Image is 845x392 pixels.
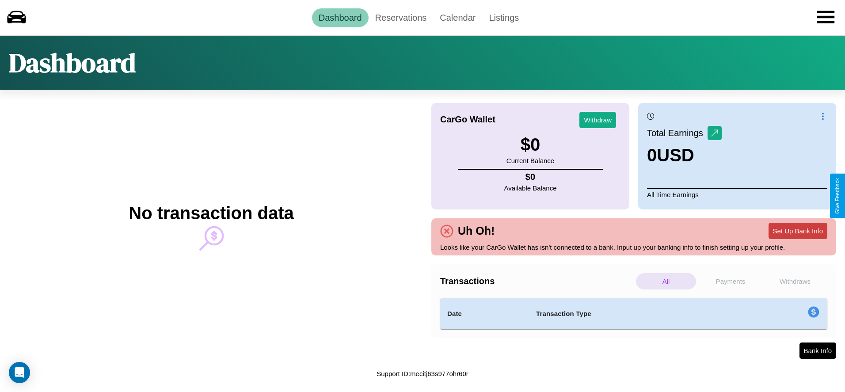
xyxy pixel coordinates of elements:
[504,172,557,182] h4: $ 0
[536,308,736,319] h4: Transaction Type
[834,178,841,214] div: Give Feedback
[129,203,293,223] h2: No transaction data
[647,145,722,165] h3: 0 USD
[453,225,499,237] h4: Uh Oh!
[799,343,836,359] button: Bank Info
[440,114,495,125] h4: CarGo Wallet
[506,155,554,167] p: Current Balance
[647,188,827,201] p: All Time Earnings
[636,273,696,289] p: All
[377,368,468,380] p: Support ID: mecitj63s977ohr60r
[447,308,522,319] h4: Date
[769,223,827,239] button: Set Up Bank Info
[433,8,482,27] a: Calendar
[440,241,827,253] p: Looks like your CarGo Wallet has isn't connected to a bank. Input up your banking info to finish ...
[579,112,616,128] button: Withdraw
[504,182,557,194] p: Available Balance
[440,298,827,329] table: simple table
[647,125,708,141] p: Total Earnings
[765,273,825,289] p: Withdraws
[700,273,761,289] p: Payments
[440,276,634,286] h4: Transactions
[369,8,434,27] a: Reservations
[312,8,369,27] a: Dashboard
[482,8,525,27] a: Listings
[506,135,554,155] h3: $ 0
[9,362,30,383] div: Open Intercom Messenger
[9,45,136,81] h1: Dashboard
